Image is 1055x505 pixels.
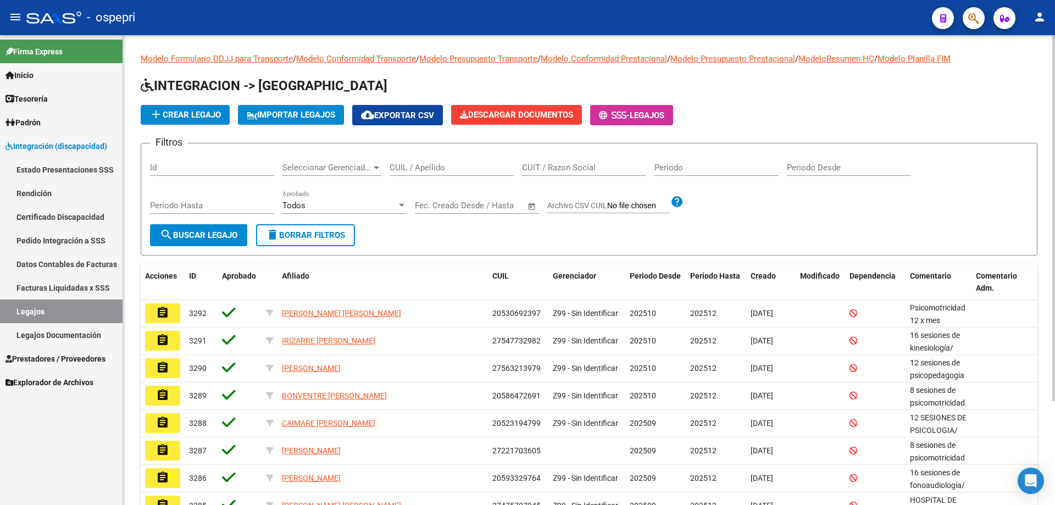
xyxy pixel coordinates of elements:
mat-icon: assignment [156,361,169,374]
span: Explorador de Archivos [5,376,93,389]
span: Z99 - Sin Identificar [553,364,618,373]
span: Integración (discapacidad) [5,140,107,152]
mat-icon: assignment [156,416,169,429]
span: 202510 [630,336,656,345]
datatable-header-cell: Gerenciador [548,264,625,301]
span: Legajos [630,110,664,120]
span: 12 sesiones de psicopedagogia Lazaro Maria Elena / octubre a dic [910,358,969,417]
span: Aprobado [222,271,256,280]
span: 8 sesiones de psicomotricidad. pianelli danna. 12 fonoaudiologia. gomez noelia 12 sesiones de psi... [910,386,969,495]
datatable-header-cell: Afiliado [277,264,488,301]
button: Open calendar [526,200,538,213]
span: ID [189,271,196,280]
span: Gerenciador [553,271,596,280]
a: Modelo Presupuesto Transporte [419,54,537,64]
span: 3291 [189,336,207,345]
mat-icon: help [670,195,684,208]
span: 202510 [630,309,656,318]
datatable-header-cell: Comentario Adm. [971,264,1037,301]
span: 3290 [189,364,207,373]
span: 202512 [690,474,717,482]
span: Firma Express [5,46,63,58]
span: Comentario Adm. [976,271,1017,293]
span: - [599,110,630,120]
a: ModeloResumen HC [798,54,874,64]
span: [PERSON_NAME] [282,474,341,482]
mat-icon: assignment [156,443,169,457]
span: [DATE] [751,309,773,318]
span: [DATE] [751,336,773,345]
span: 3292 [189,309,207,318]
span: Psicomotricidad 12 x mes octubre/diciembre 2025 Lic Diaz Natalia. Psicopedgogia 10 x mes octubre/... [910,303,971,412]
span: [PERSON_NAME] [PERSON_NAME] [282,309,401,318]
mat-icon: add [149,108,163,121]
button: Descargar Documentos [451,105,582,125]
span: Acciones [145,271,177,280]
span: 202510 [630,364,656,373]
span: 27563213979 [492,364,541,373]
span: Archivo CSV CUIL [547,201,607,210]
span: [DATE] [751,419,773,428]
input: Fecha inicio [415,201,459,210]
span: Z99 - Sin Identificar [553,391,618,400]
span: Z99 - Sin Identificar [553,336,618,345]
mat-icon: assignment [156,389,169,402]
mat-icon: assignment [156,334,169,347]
button: IMPORTAR LEGAJOS [238,105,344,125]
span: Modificado [800,271,840,280]
span: 20530692397 [492,309,541,318]
span: IMPORTAR LEGAJOS [247,110,335,120]
span: 202509 [630,419,656,428]
span: CUIL [492,271,509,280]
span: BONVENTRE [PERSON_NAME] [282,391,387,400]
input: Archivo CSV CUIL [607,201,670,211]
h3: Filtros [150,135,188,150]
span: 27221703605 [492,446,541,455]
datatable-header-cell: Comentario [906,264,971,301]
button: Borrar Filtros [256,224,355,246]
datatable-header-cell: CUIL [488,264,548,301]
span: Z99 - Sin Identificar [553,309,618,318]
datatable-header-cell: Modificado [796,264,845,301]
span: Todos [282,201,306,210]
datatable-header-cell: ID [185,264,218,301]
span: 3288 [189,419,207,428]
mat-icon: assignment [156,306,169,319]
span: Dependencia [849,271,896,280]
a: Modelo Conformidad Transporte [296,54,416,64]
span: 202512 [690,309,717,318]
span: Prestadores / Proveedores [5,353,105,365]
span: 202512 [690,336,717,345]
button: Exportar CSV [352,105,443,125]
span: Z99 - Sin Identificar [553,474,618,482]
span: [PERSON_NAME] [282,364,341,373]
mat-icon: delete [266,228,279,241]
span: Buscar Legajo [160,230,237,240]
span: 20523194799 [492,419,541,428]
span: Creado [751,271,776,280]
div: Open Intercom Messenger [1018,468,1044,494]
span: IRIZARRE [PERSON_NAME] [282,336,375,345]
span: Seleccionar Gerenciador [282,163,371,173]
span: [PERSON_NAME] [282,446,341,455]
datatable-header-cell: Aprobado [218,264,262,301]
span: Tesorería [5,93,48,105]
span: Borrar Filtros [266,230,345,240]
mat-icon: person [1033,10,1046,24]
span: 3286 [189,474,207,482]
mat-icon: search [160,228,173,241]
span: 202510 [630,391,656,400]
a: Modelo Formulario DDJJ para Transporte [141,54,293,64]
span: [DATE] [751,474,773,482]
span: 202512 [690,391,717,400]
span: Periodo Desde [630,271,681,280]
span: Padrón [5,116,41,129]
button: Buscar Legajo [150,224,247,246]
span: 20586472691 [492,391,541,400]
datatable-header-cell: Creado [746,264,796,301]
button: Crear Legajo [141,105,230,125]
span: Crear Legajo [149,110,221,120]
input: Fecha fin [469,201,523,210]
button: -Legajos [590,105,673,125]
span: 202512 [690,446,717,455]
